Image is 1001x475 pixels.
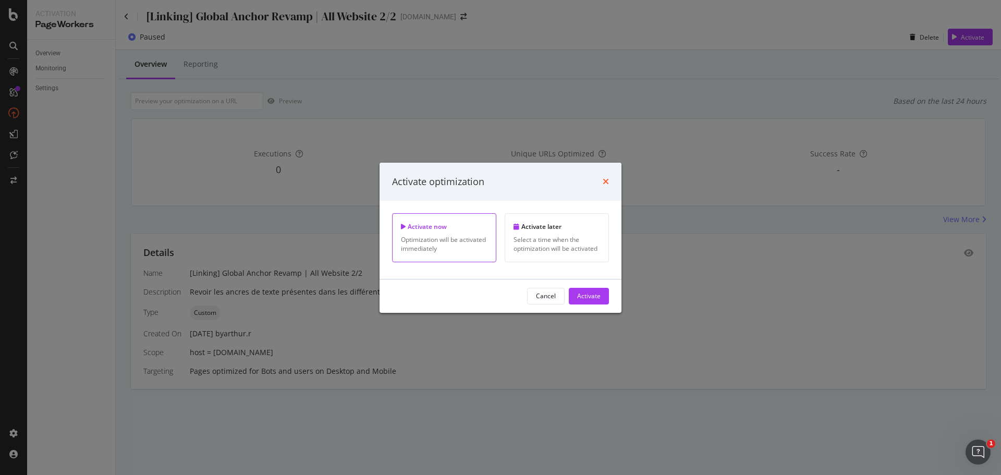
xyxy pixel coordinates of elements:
[392,175,484,188] div: Activate optimization
[401,222,487,231] div: Activate now
[527,288,565,305] button: Cancel
[514,235,600,253] div: Select a time when the optimization will be activated
[536,291,556,300] div: Cancel
[380,162,621,312] div: modal
[401,235,487,253] div: Optimization will be activated immediately
[577,291,601,300] div: Activate
[514,222,600,231] div: Activate later
[603,175,609,188] div: times
[987,440,995,448] span: 1
[569,288,609,305] button: Activate
[966,440,991,465] iframe: Intercom live chat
